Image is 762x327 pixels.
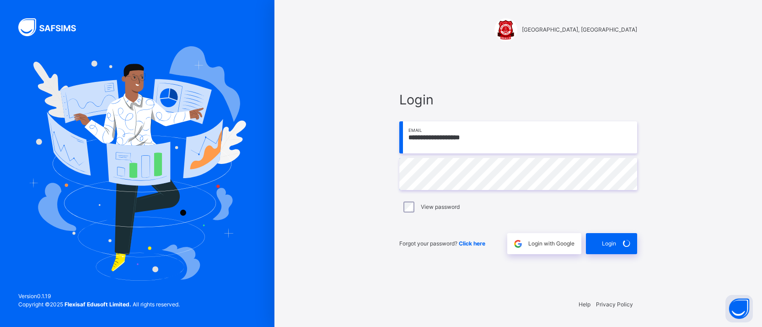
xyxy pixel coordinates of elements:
button: Open asap [725,295,753,322]
span: Login [399,90,637,109]
strong: Flexisaf Edusoft Limited. [64,301,131,308]
a: Help [579,301,590,308]
span: Login [602,240,616,248]
a: Privacy Policy [596,301,633,308]
img: google.396cfc9801f0270233282035f929180a.svg [513,239,523,249]
a: Click here [459,240,485,247]
span: Forgot your password? [399,240,485,247]
span: [GEOGRAPHIC_DATA], [GEOGRAPHIC_DATA] [522,26,637,34]
img: Hero Image [28,46,246,281]
span: Version 0.1.19 [18,292,180,300]
img: SAFSIMS Logo [18,18,87,36]
span: Login with Google [528,240,574,248]
span: Copyright © 2025 All rights reserved. [18,301,180,308]
label: View password [421,203,460,211]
